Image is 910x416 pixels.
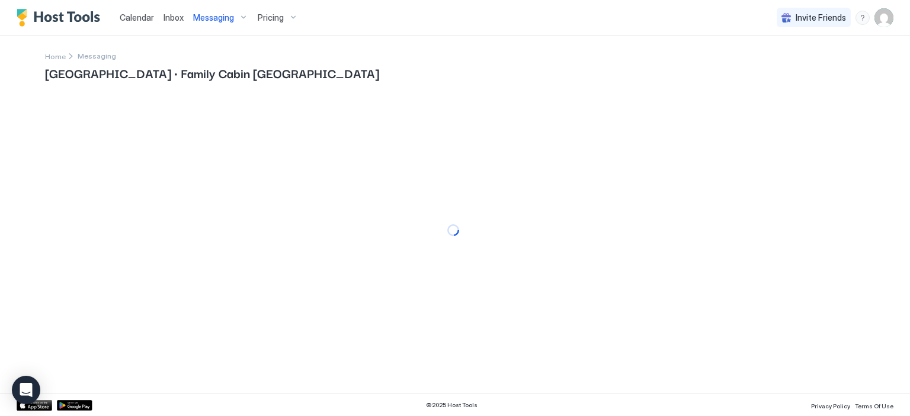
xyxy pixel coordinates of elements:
[874,8,893,27] div: User profile
[120,11,154,24] a: Calendar
[45,50,66,62] div: Breadcrumb
[855,399,893,411] a: Terms Of Use
[855,11,870,25] div: menu
[811,402,850,409] span: Privacy Policy
[855,402,893,409] span: Terms Of Use
[796,12,846,23] span: Invite Friends
[17,9,105,27] a: Host Tools Logo
[57,400,92,411] a: Google Play Store
[447,224,459,236] div: loading
[120,12,154,22] span: Calendar
[164,12,184,22] span: Inbox
[164,11,184,24] a: Inbox
[45,64,865,82] span: [GEOGRAPHIC_DATA] · Family Cabin [GEOGRAPHIC_DATA]
[426,401,478,409] span: © 2025 Host Tools
[45,52,66,61] span: Home
[45,50,66,62] a: Home
[193,12,234,23] span: Messaging
[78,51,116,60] span: Breadcrumb
[258,12,284,23] span: Pricing
[17,400,52,411] a: App Store
[12,376,40,404] div: Open Intercom Messenger
[811,399,850,411] a: Privacy Policy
